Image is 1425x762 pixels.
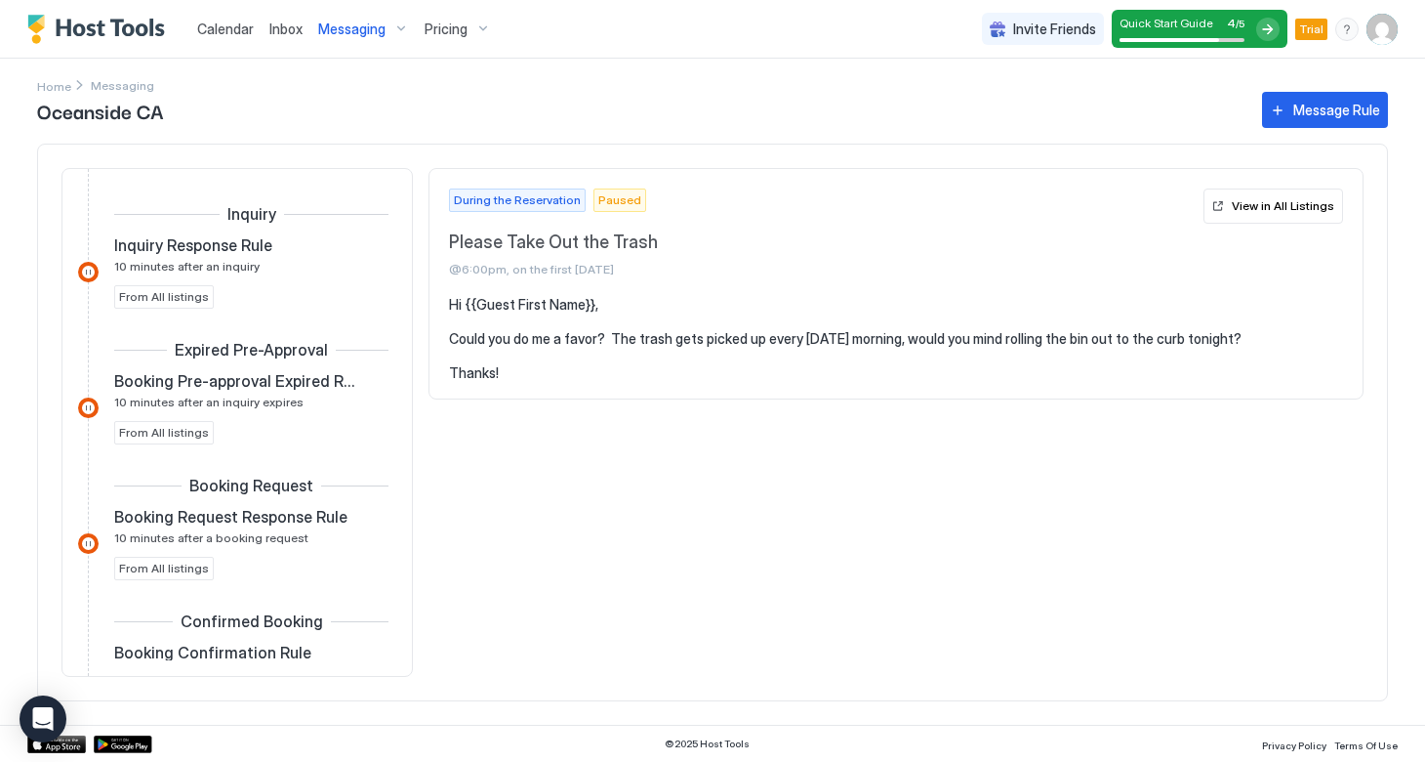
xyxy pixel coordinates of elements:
button: Message Rule [1262,92,1388,128]
span: 10 minutes after a booking request [114,530,308,545]
pre: Hi {{Guest First Name}}, Could you do me a favor? The trash gets picked up every [DATE] morning, ... [449,296,1343,382]
a: Privacy Policy [1262,734,1326,754]
span: Expired Pre-Approval [175,340,328,360]
span: From All listings [119,424,209,442]
span: Oceanside CA [37,96,1242,125]
span: Trial [1299,21,1323,38]
span: @6:00pm, on the first [DATE] [449,262,1196,276]
span: Paused [598,191,641,209]
span: Invite Friends [1013,21,1096,38]
span: Breadcrumb [91,78,154,93]
span: Confirmed Booking [181,612,323,631]
a: Terms Of Use [1334,734,1398,754]
span: 10 minutes after an inquiry [114,259,260,274]
span: Pricing [425,21,468,38]
div: Message Rule [1293,100,1380,120]
span: 10 minutes after an inquiry expires [114,395,304,409]
div: User profile [1366,14,1398,45]
div: Breadcrumb [37,75,71,96]
span: Messaging [318,21,386,38]
span: From All listings [119,288,209,306]
span: Booking Request Response Rule [114,507,347,527]
span: Booking Pre-approval Expired Rule [114,371,357,391]
span: Booking Request [189,476,313,495]
div: menu [1335,18,1359,41]
a: App Store [27,736,86,753]
div: View in All Listings [1232,197,1334,215]
span: © 2025 Host Tools [665,738,750,750]
span: / 5 [1236,18,1244,30]
span: Terms Of Use [1334,740,1398,751]
button: View in All Listings [1203,189,1343,224]
span: From All listings [119,560,209,577]
span: Booking Confirmation Rule [114,643,311,662]
span: 4 [1227,16,1236,30]
a: Home [37,75,71,96]
a: Calendar [197,19,254,39]
span: Please Take Out the Trash [449,232,1196,254]
a: Inbox [269,19,303,39]
span: Home [37,79,71,94]
span: Inbox [269,21,303,37]
a: Host Tools Logo [27,15,174,44]
span: During the Reservation [454,191,581,209]
div: Open Intercom Messenger [20,696,66,742]
span: Calendar [197,21,254,37]
span: Quick Start Guide [1120,16,1213,30]
span: Privacy Policy [1262,740,1326,751]
a: Google Play Store [94,736,152,753]
span: Inquiry [227,204,276,224]
span: Inquiry Response Rule [114,235,272,255]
